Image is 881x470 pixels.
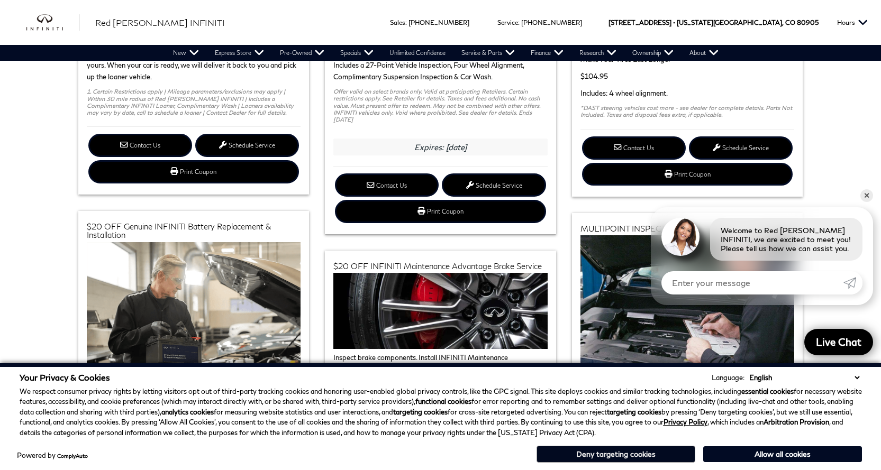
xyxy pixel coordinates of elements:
[393,408,448,416] strong: targeting cookies
[661,271,843,294] input: Enter your message
[207,45,272,61] a: Express Store
[17,452,88,459] div: Powered by
[582,136,686,160] a: Contact Us
[333,88,548,123] p: Offer valid on select brands only. Valid at participating Retailers. Certain restrictions apply. ...
[272,45,332,61] a: Pre-Owned
[333,59,548,82] p: Includes a 27-Point Vehicle Inspection, Four Wheel Alignment, Complimentary Suspension Inspection...
[20,372,110,382] span: Your Privacy & Cookies
[811,335,867,348] span: Live Chat
[333,262,548,270] h2: $20 OFF INFINITI Maintenance Advantage Brake Service
[764,418,829,426] strong: Arbitration Provision
[382,45,453,61] a: Unlimited Confidence
[335,200,546,223] a: Print Coupon
[161,408,214,416] strong: analytics cookies
[165,45,726,61] nav: Main Navigation
[741,387,794,395] strong: essential cookies
[664,418,707,426] a: Privacy Policy
[95,16,225,29] a: Red [PERSON_NAME] INFINITI
[405,19,407,26] span: :
[689,136,793,160] a: Schedule Service
[580,235,795,396] img: Service
[335,173,439,197] a: Contact Us
[87,88,301,116] p: 1. Certain Restrictions apply | Mileage parameters/exclusions may apply | Within 30 mile radius o...
[608,19,819,26] a: [STREET_ADDRESS] • [US_STATE][GEOGRAPHIC_DATA], CO 80905
[26,14,79,31] img: INFINITI
[442,173,546,197] a: Schedule Service
[710,218,862,261] div: Welcome to Red [PERSON_NAME] INFINITI, we are excited to meet you! Please tell us how we can assi...
[571,45,624,61] a: Research
[624,45,682,61] a: Ownership
[661,218,700,256] img: Agent profile photo
[57,453,88,459] a: ComplyAuto
[523,45,571,61] a: Finance
[88,160,299,183] a: Print Coupon
[453,45,523,61] a: Service & Parts
[332,45,382,61] a: Specials
[408,19,469,26] a: [PHONE_NUMBER]
[415,397,471,406] strong: functional cookies
[747,372,862,383] select: Language Select
[580,224,795,233] h2: MULTIPOINT INSPECTION
[607,408,661,416] strong: targeting cookies
[165,45,207,61] a: New
[580,70,795,82] p: $104.95
[582,163,793,186] a: Print Coupon
[414,142,467,152] em: Expires: [DATE]
[712,374,744,381] div: Language:
[26,14,79,31] a: infiniti
[333,352,548,398] p: Inspect brake components. Install INFINITI Maintenance Advantage® brake pads. Install INFINITI Ma...
[95,17,225,27] span: Red [PERSON_NAME] INFINITI
[521,19,582,26] a: [PHONE_NUMBER]
[88,134,192,157] a: Contact Us
[20,386,862,438] p: We respect consumer privacy rights by letting visitors opt out of third-party tracking cookies an...
[843,271,862,294] a: Submit
[518,19,520,26] span: :
[195,134,299,157] a: Schedule Service
[390,19,405,26] span: Sales
[682,45,726,61] a: About
[497,19,518,26] span: Service
[87,222,301,239] h2: $20 OFF Genuine INFINITI Battery Replacement & Installation
[537,446,695,463] button: Deny targeting cookies
[580,87,795,99] p: Includes: 4 wheel alignment.
[580,104,795,118] p: *DAST steering vehicles cost more - see dealer for complete details. Parts Not Included. Taxes an...
[703,446,862,462] button: Allow all cookies
[804,329,873,355] a: Live Chat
